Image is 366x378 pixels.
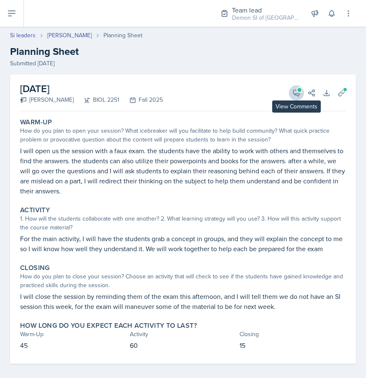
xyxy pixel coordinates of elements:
[20,81,163,96] h2: [DATE]
[289,85,304,100] button: View Comments
[10,59,356,68] div: Submitted [DATE]
[74,95,119,104] div: BIOL 2251
[20,126,346,144] div: How do you plan to open your session? What icebreaker will you facilitate to help build community...
[119,95,163,104] div: Fall 2025
[130,340,236,350] p: 60
[232,13,299,22] div: Demon SI of [GEOGRAPHIC_DATA] / Fall 2025
[20,340,126,350] p: 45
[20,214,346,232] div: 1. How will the students collaborate with one another? 2. What learning strategy will you use? 3....
[20,291,346,311] p: I will close the session by reminding them of the exam this afternoon, and I will tell them we do...
[103,31,142,40] div: Planning Sheet
[20,95,74,104] div: [PERSON_NAME]
[20,321,197,330] label: How long do you expect each activity to last?
[20,234,346,254] p: For the main activity, I will have the students grab a concept in groups, and they will explain t...
[20,264,50,272] label: Closing
[130,330,236,339] div: Activity
[20,118,52,126] label: Warm-Up
[20,206,50,214] label: Activity
[10,31,36,40] a: Si leaders
[232,5,299,15] div: Team lead
[47,31,92,40] a: [PERSON_NAME]
[20,330,126,339] div: Warm-Up
[240,330,346,339] div: Closing
[20,272,346,290] div: How do you plan to close your session? Choose an activity that will check to see if the students ...
[20,146,346,196] p: I will open us the session with a faux exam. the students have the ability to work with others an...
[10,44,356,59] h2: Planning Sheet
[240,340,346,350] p: 15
